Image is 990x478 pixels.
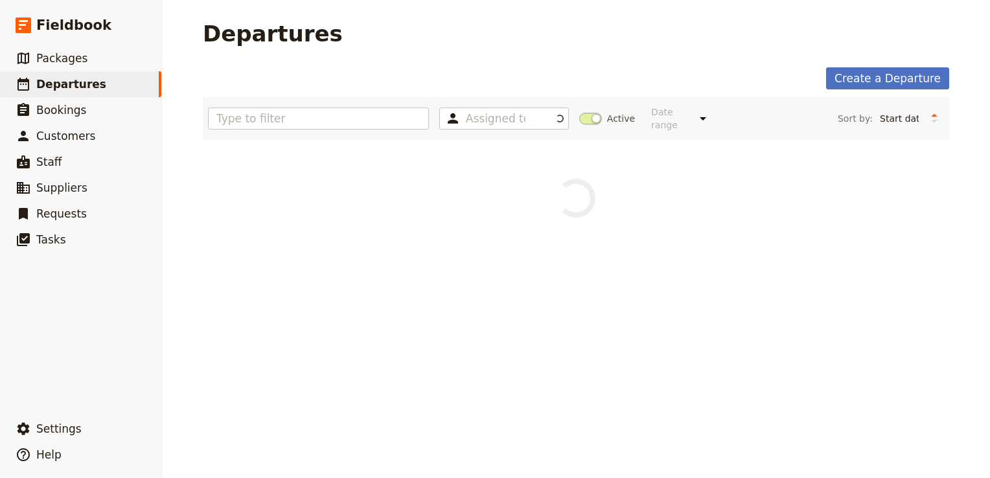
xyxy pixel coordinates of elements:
span: Fieldbook [36,16,111,35]
span: Active [607,112,635,125]
span: Suppliers [36,181,87,194]
span: Requests [36,207,87,220]
span: Help [36,448,62,461]
span: Packages [36,52,87,65]
span: Settings [36,422,82,435]
input: Type to filter [208,108,429,130]
span: Customers [36,130,95,142]
button: Change sort direction [925,109,944,128]
span: Staff [36,155,62,168]
span: Tasks [36,233,66,246]
h1: Departures [203,21,343,47]
select: Sort by: [874,109,925,128]
span: Bookings [36,104,86,117]
span: Sort by: [838,112,873,125]
a: Create a Departure [826,67,949,89]
span: Departures [36,78,106,91]
input: Assigned to [466,111,525,126]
